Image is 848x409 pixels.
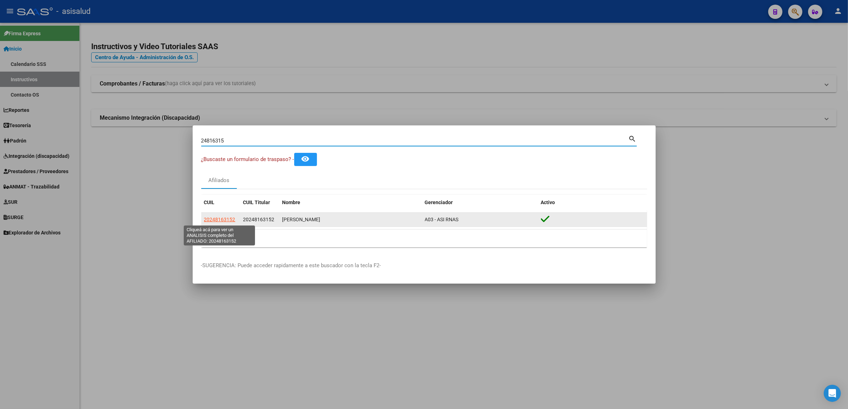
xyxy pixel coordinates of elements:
div: [PERSON_NAME] [282,216,419,224]
datatable-header-cell: CUIL [201,195,240,210]
span: CUIL [204,200,215,205]
mat-icon: remove_red_eye [301,155,310,163]
datatable-header-cell: Activo [538,195,647,210]
span: ¿Buscaste un formulario de traspaso? - [201,156,294,162]
datatable-header-cell: Nombre [280,195,422,210]
datatable-header-cell: CUIL Titular [240,195,280,210]
div: 1 total [201,229,647,247]
div: Open Intercom Messenger [824,385,841,402]
span: CUIL Titular [243,200,270,205]
p: -SUGERENCIA: Puede acceder rapidamente a este buscador con la tecla F2- [201,262,647,270]
span: 20248163152 [243,217,275,222]
span: 20248163152 [204,217,235,222]
mat-icon: search [629,134,637,143]
span: Activo [541,200,555,205]
datatable-header-cell: Gerenciador [422,195,538,210]
span: A03 - ASI RNAS [425,217,459,222]
div: Afiliados [208,176,229,185]
span: Gerenciador [425,200,453,205]
span: Nombre [282,200,301,205]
